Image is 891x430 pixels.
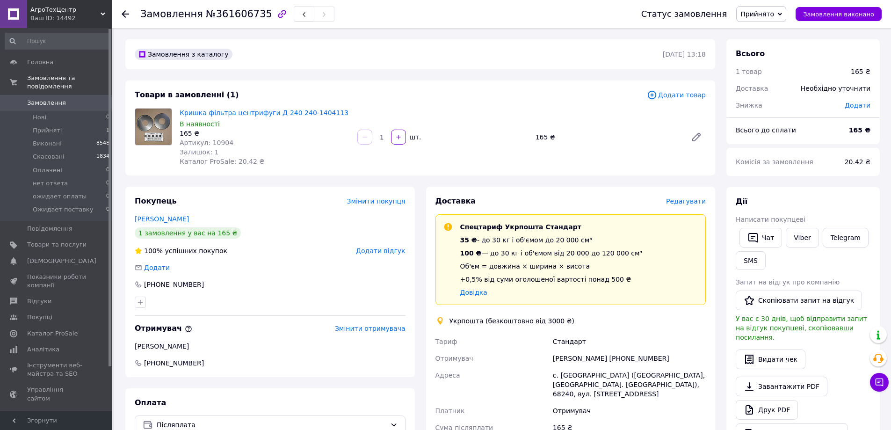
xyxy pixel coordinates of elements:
[135,49,232,60] div: Замовлення з каталогу
[851,67,870,76] div: 165 ₴
[33,205,93,214] span: Ожидает поставку
[736,49,765,58] span: Всього
[795,78,876,99] div: Необхідно уточнити
[180,148,219,156] span: Залишок: 1
[30,14,112,22] div: Ваш ID: 14492
[180,109,348,117] a: Кришка фільтра центрифуги Д-240 240-1404113
[135,342,406,351] div: [PERSON_NAME]
[740,10,774,18] span: Прийнято
[845,158,870,166] span: 20.42 ₴
[532,131,683,144] div: 165 ₴
[796,7,882,21] button: Замовлення виконано
[666,197,706,205] span: Редагувати
[106,205,109,214] span: 0
[33,113,46,122] span: Нові
[143,358,205,368] span: [PHONE_NUMBER]
[460,275,643,284] div: +0,5% від суми оголошеної вартості понад 500 ₴
[335,325,406,332] span: Змінити отримувача
[27,410,87,427] span: Гаманець компанії
[736,400,798,420] a: Друк PDF
[460,248,643,258] div: — до 30 кг і об'ємом від 20 000 до 120 000 см³
[144,264,170,271] span: Додати
[143,280,205,289] div: [PHONE_NUMBER]
[435,338,457,345] span: Тариф
[460,235,643,245] div: - до 30 кг і об'ємом до 20 000 см³
[736,197,747,206] span: Дії
[27,329,78,338] span: Каталог ProSale
[27,313,52,321] span: Покупці
[180,158,264,165] span: Каталог ProSale: 20.42 ₴
[27,58,53,66] span: Головна
[135,197,177,205] span: Покупець
[823,228,869,248] a: Telegram
[135,227,241,239] div: 1 замовлення у вас на 165 ₴
[870,373,889,392] button: Чат з покупцем
[551,402,708,419] div: Отримувач
[135,215,189,223] a: [PERSON_NAME]
[845,102,870,109] span: Додати
[435,372,460,379] span: Адреса
[347,197,406,205] span: Змінити покупця
[106,179,109,188] span: 0
[106,166,109,175] span: 0
[647,90,706,100] span: Додати товар
[736,251,766,270] button: SMS
[786,228,819,248] a: Viber
[803,11,874,18] span: Замовлення виконано
[736,68,762,75] span: 1 товар
[33,153,65,161] span: Скасовані
[739,228,782,248] button: Чат
[736,126,796,134] span: Всього до сплати
[180,139,233,146] span: Артикул: 10904
[551,367,708,402] div: с. [GEOGRAPHIC_DATA] ([GEOGRAPHIC_DATA], [GEOGRAPHIC_DATA]. [GEOGRAPHIC_DATA]), 68240, вул. [STRE...
[157,420,386,430] span: Післяплата
[27,225,72,233] span: Повідомлення
[135,398,166,407] span: Оплата
[27,273,87,290] span: Показники роботи компанії
[27,361,87,378] span: Інструменти веб-майстра та SEO
[687,128,706,146] a: Редагувати
[460,223,581,231] span: Спецтариф Укрпошта Стандарт
[641,9,727,19] div: Статус замовлення
[736,216,805,223] span: Написати покупцеві
[460,249,482,257] span: 100 ₴
[551,350,708,367] div: [PERSON_NAME] [PHONE_NUMBER]
[135,90,239,99] span: Товари в замовленні (1)
[5,33,110,50] input: Пошук
[96,139,109,148] span: 8548
[356,247,405,255] span: Додати відгук
[460,289,487,296] a: Довідка
[435,355,473,362] span: Отримувач
[736,291,862,310] button: Скопіювати запит на відгук
[435,197,476,205] span: Доставка
[447,316,577,326] div: Укрпошта (безкоштовно від 3000 ₴)
[736,85,768,92] span: Доставка
[30,6,101,14] span: АгроТехЦентр
[140,8,203,20] span: Замовлення
[135,324,192,333] span: Отримувач
[106,113,109,122] span: 0
[736,158,813,166] span: Комісія за замовлення
[33,126,62,135] span: Прийняті
[33,139,62,148] span: Виконані
[460,262,643,271] div: Об'єм = довжина × ширина × висота
[736,350,805,369] button: Видати чек
[33,166,62,175] span: Оплачені
[27,257,96,265] span: [DEMOGRAPHIC_DATA]
[27,74,112,91] span: Замовлення та повідомлення
[180,120,220,128] span: В наявності
[106,126,109,135] span: 1
[122,9,129,19] div: Повернутися назад
[849,126,870,134] b: 165 ₴
[27,297,51,306] span: Відгуки
[551,333,708,350] div: Стандарт
[33,179,68,188] span: нет ответа
[407,132,422,142] div: шт.
[33,192,87,201] span: ожидает оплаты
[27,99,66,107] span: Замовлення
[96,153,109,161] span: 1834
[180,129,350,138] div: 165 ₴
[460,236,477,244] span: 35 ₴
[106,192,109,201] span: 0
[736,377,827,396] a: Завантажити PDF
